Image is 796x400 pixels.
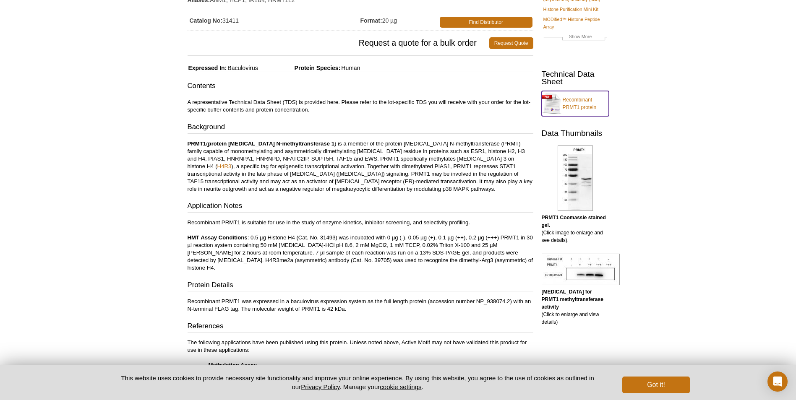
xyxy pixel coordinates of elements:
p: ( ) is a member of the protein [MEDICAL_DATA] N-methyltransferase (PRMT) family capable of monome... [188,140,533,193]
td: 31411 [188,12,360,29]
a: MODified™ Histone Peptide Array [543,16,607,31]
h2: Data Thumbnails [542,130,609,137]
span: Human [340,65,360,71]
p: The following applications have been published using this protein. Unless noted above, Active Mot... [188,339,533,392]
span: Request a quote for a bulk order [188,37,489,49]
a: Recombinant PRMT1 protein [542,91,609,116]
b: HMT Assay Conditions [188,234,248,241]
h2: Technical Data Sheet [542,70,609,86]
strong: Format: [360,17,382,24]
a: Histone Purification Mini Kit [543,5,598,13]
a: Show More [543,33,607,42]
img: PRMT1 activity assay [542,254,620,285]
span: Expressed In: [188,65,227,71]
h3: Contents [188,81,533,93]
div: Open Intercom Messenger [767,371,788,392]
a: H4R3 [217,163,232,169]
b: protein [MEDICAL_DATA] N-methyltransferase 1 [208,140,334,147]
button: cookie settings [380,383,421,390]
p: A representative Technical Data Sheet (TDS) is provided here. Please refer to the lot-specific TD... [188,99,533,114]
img: PRMT1 Coomassie gel [558,145,593,211]
p: (Click to enlarge and view details) [542,288,609,326]
strong: PRMT1 [188,140,206,147]
strong: Methylation Assay [209,362,257,368]
strong: Catalog No: [190,17,223,24]
h3: Background [188,122,533,134]
p: This website uses cookies to provide necessary site functionality and improve your online experie... [107,374,609,391]
h3: References [188,321,533,333]
span: Baculovirus [227,65,258,71]
p: Recombinant PRMT1 is suitable for use in the study of enzyme kinetics, inhibitor screening, and s... [188,219,533,272]
span: Protein Species: [260,65,341,71]
td: 20 µg [360,12,438,29]
button: Got it! [622,377,689,393]
h3: Application Notes [188,201,533,213]
a: Find Distributor [440,17,532,28]
h3: Protein Details [188,280,533,292]
p: (Click image to enlarge and see details). [542,214,609,244]
b: PRMT1 Coomassie stained gel. [542,215,606,228]
p: Recombinant PRMT1 was expressed in a baculovirus expression system as the full length protein (ac... [188,298,533,313]
a: Privacy Policy [301,383,339,390]
a: Request Quote [489,37,533,49]
b: [MEDICAL_DATA] for PRMT1 methyltransferase activity [542,289,603,310]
